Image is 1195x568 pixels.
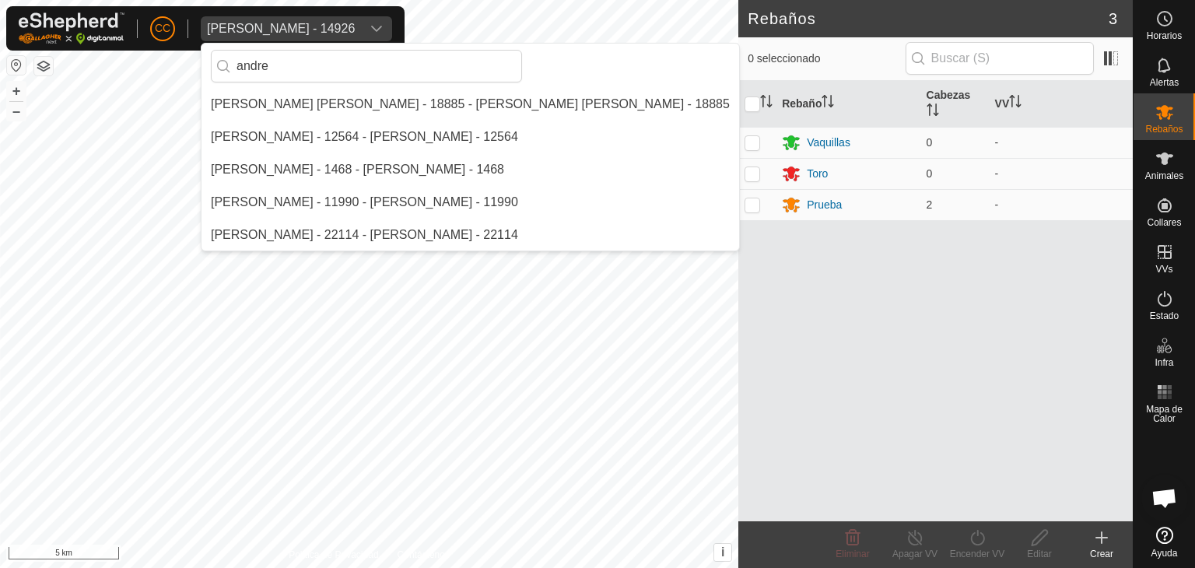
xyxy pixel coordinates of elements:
[1071,547,1133,561] div: Crear
[1008,547,1071,561] div: Editar
[748,51,905,67] span: 0 seleccionado
[202,89,739,120] li: Andres Del Cid Barbera - 18885
[1137,405,1191,423] span: Mapa de Calor
[1151,549,1178,558] span: Ayuda
[906,42,1094,75] input: Buscar (S)
[7,102,26,121] button: –
[34,57,53,75] button: Capas del Mapa
[920,81,989,128] th: Cabezas
[202,89,739,251] ul: Option List
[211,95,730,114] div: [PERSON_NAME] [PERSON_NAME] - 18885 - [PERSON_NAME] [PERSON_NAME] - 18885
[822,97,834,110] p-sorticon: Activar para ordenar
[989,81,1133,128] th: VV
[1147,31,1182,40] span: Horarios
[927,198,933,211] span: 2
[1155,265,1172,274] span: VVs
[207,23,355,35] div: [PERSON_NAME] - 14926
[946,547,1008,561] div: Encender VV
[7,56,26,75] button: Restablecer Mapa
[1147,218,1181,227] span: Collares
[361,16,392,41] div: dropdown trigger
[398,548,450,562] a: Contáctenos
[748,9,1109,28] h2: Rebaños
[201,16,361,41] span: Ana Alves Blanco - 14926
[289,548,378,562] a: Política de Privacidad
[807,197,842,213] div: Prueba
[1150,78,1179,87] span: Alertas
[884,547,946,561] div: Apagar VV
[202,187,739,218] li: Benigno Fernandez Andres - 11990
[807,135,850,151] div: Vaquillas
[1155,358,1173,367] span: Infra
[927,136,933,149] span: 0
[989,189,1133,220] td: -
[989,158,1133,189] td: -
[155,20,170,37] span: CC
[1134,521,1195,564] a: Ayuda
[760,97,773,110] p-sorticon: Activar para ordenar
[202,154,739,185] li: Andres Sanz Ruiz - 1468
[1141,475,1188,521] div: Chat abierto
[7,82,26,100] button: +
[211,50,522,82] input: Buscar por región, país, empresa o propiedad
[1145,171,1183,181] span: Animales
[1150,311,1179,321] span: Estado
[211,193,518,212] div: [PERSON_NAME] - 11990 - [PERSON_NAME] - 11990
[1145,124,1183,134] span: Rebaños
[989,127,1133,158] td: -
[807,166,828,182] div: Toro
[776,81,920,128] th: Rebaño
[202,121,739,153] li: Andres Fidalgo Gonzalez - 12564
[211,128,518,146] div: [PERSON_NAME] - 12564 - [PERSON_NAME] - 12564
[1109,7,1117,30] span: 3
[836,549,869,559] span: Eliminar
[714,544,731,561] button: i
[927,167,933,180] span: 0
[927,106,939,118] p-sorticon: Activar para ordenar
[202,219,739,251] li: Carlos Andres Rodriguez Salazar - 22114
[211,160,504,179] div: [PERSON_NAME] - 1468 - [PERSON_NAME] - 1468
[19,12,124,44] img: Logo Gallagher
[211,226,518,244] div: [PERSON_NAME] - 22114 - [PERSON_NAME] - 22114
[721,545,724,559] span: i
[1009,97,1022,110] p-sorticon: Activar para ordenar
